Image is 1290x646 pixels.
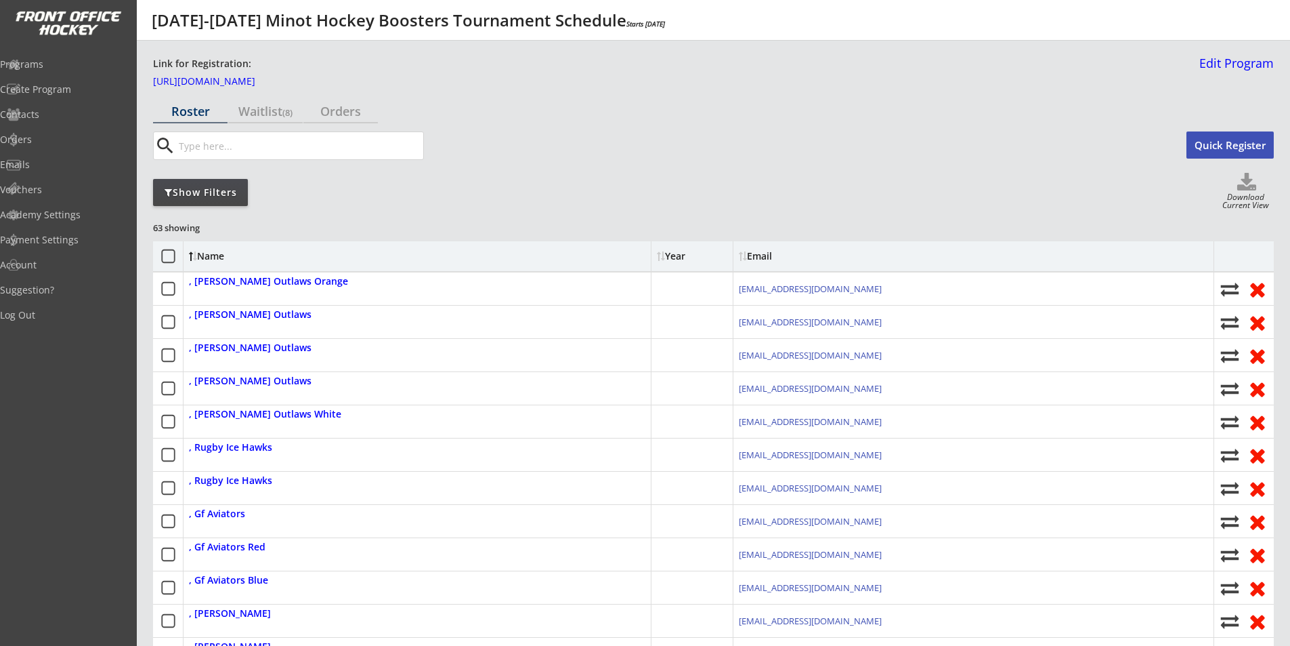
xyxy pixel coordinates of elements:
[153,222,251,234] div: 63 showing
[1247,478,1268,499] button: Remove from roster (no refund)
[189,276,348,287] div: , [PERSON_NAME] Outlaws Orange
[1220,173,1274,193] button: Click to download full roster. Your browser settings may try to block it, check your security set...
[153,57,253,71] div: Link for Registration:
[189,342,311,354] div: , [PERSON_NAME] Outlaws
[739,482,882,494] a: [EMAIL_ADDRESS][DOMAIN_NAME]
[1220,546,1240,564] button: Move player
[1247,279,1268,300] button: Remove from roster (no refund)
[189,442,272,453] div: , Rugby Ice Hawks
[1247,445,1268,466] button: Remove from roster (no refund)
[153,186,248,199] div: Show Filters
[739,548,882,561] a: [EMAIL_ADDRESS][DOMAIN_NAME]
[1247,411,1268,432] button: Remove from roster (no refund)
[739,316,882,328] a: [EMAIL_ADDRESS][DOMAIN_NAME]
[1220,280,1240,298] button: Move player
[657,251,727,261] div: Year
[739,283,882,295] a: [EMAIL_ADDRESS][DOMAIN_NAME]
[1220,579,1240,597] button: Move player
[189,475,272,487] div: , Rugby Ice Hawks
[739,582,882,594] a: [EMAIL_ADDRESS][DOMAIN_NAME]
[153,77,288,92] a: [URL][DOMAIN_NAME]
[152,12,665,28] div: [DATE]-[DATE] Minot Hockey Boosters Tournament Schedule
[1247,312,1268,333] button: Remove from roster (no refund)
[189,575,268,586] div: , Gf Aviators Blue
[1247,345,1268,366] button: Remove from roster (no refund)
[1247,378,1268,399] button: Remove from roster (no refund)
[189,309,311,321] div: , [PERSON_NAME] Outlaws
[739,382,882,395] a: [EMAIL_ADDRESS][DOMAIN_NAME]
[739,251,861,261] div: Email
[1194,57,1274,81] a: Edit Program
[189,542,265,553] div: , Gf Aviators Red
[228,105,303,117] div: Waitlist
[626,19,665,28] em: Starts [DATE]
[739,416,882,428] a: [EMAIL_ADDRESS][DOMAIN_NAME]
[739,615,882,627] a: [EMAIL_ADDRESS][DOMAIN_NAME]
[1220,380,1240,398] button: Move player
[176,132,423,159] input: Type here...
[1220,346,1240,365] button: Move player
[15,11,122,36] img: FOH%20White%20Logo%20Transparent.png
[282,106,293,119] font: (8)
[153,105,228,117] div: Roster
[189,409,341,420] div: , [PERSON_NAME] Outlaws White
[1220,612,1240,630] button: Move player
[739,449,882,461] a: [EMAIL_ADDRESS][DOMAIN_NAME]
[1247,511,1268,532] button: Remove from roster (no refund)
[189,608,271,620] div: , [PERSON_NAME]
[189,251,299,261] div: Name
[1220,313,1240,331] button: Move player
[154,135,176,157] button: search
[1220,479,1240,498] button: Move player
[189,508,245,520] div: , Gf Aviators
[1247,578,1268,599] button: Remove from roster (no refund)
[1220,413,1240,431] button: Move player
[1247,544,1268,565] button: Remove from roster (no refund)
[739,349,882,361] a: [EMAIL_ADDRESS][DOMAIN_NAME]
[1220,446,1240,464] button: Move player
[303,105,378,117] div: Orders
[189,376,311,387] div: , [PERSON_NAME] Outlaws
[1247,611,1268,632] button: Remove from roster (no refund)
[1218,193,1274,211] div: Download Current View
[1220,512,1240,531] button: Move player
[1186,132,1274,159] button: Quick Register
[739,515,882,527] a: [EMAIL_ADDRESS][DOMAIN_NAME]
